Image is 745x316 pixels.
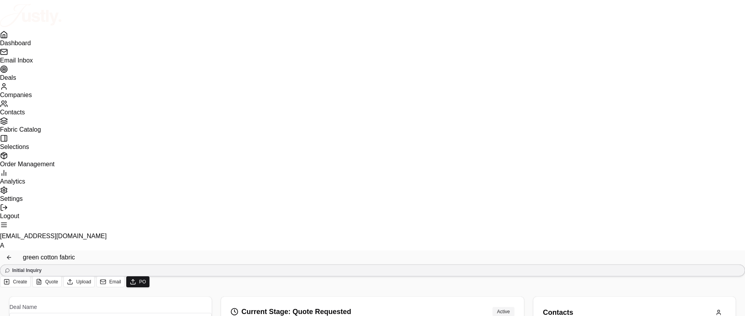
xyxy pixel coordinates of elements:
button: Quote [32,276,62,287]
button: Upload [63,276,95,287]
p: Deal Name [9,303,212,311]
button: PO [126,276,149,287]
h2: green cotton fabric [23,253,75,262]
button: Email [96,276,125,287]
